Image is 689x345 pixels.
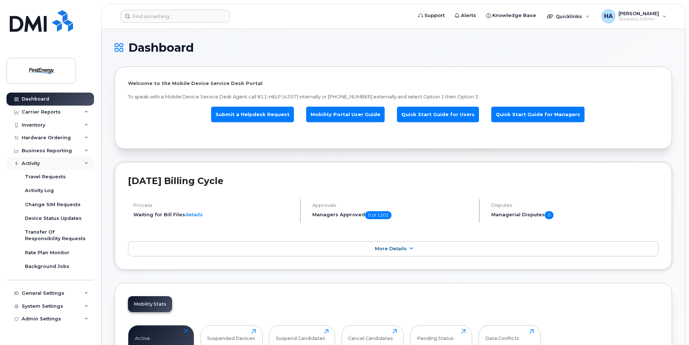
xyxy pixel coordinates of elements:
span: 0 [545,211,553,219]
span: 0 of 1202 [365,211,391,219]
h4: Process [133,203,294,208]
a: details [185,212,203,217]
p: Welcome to the Mobile Device Service Desk Portal [128,80,659,87]
h5: Managers Approved [312,211,473,219]
div: Suspended Devices [207,329,255,341]
h4: Disputes [491,203,659,208]
div: Data Conflicts [485,329,519,341]
div: Active [135,329,150,341]
a: Submit a Helpdesk Request [211,107,294,122]
span: More Details [375,246,407,251]
h5: Managerial Disputes [491,211,659,219]
p: To speak with a Mobile Device Service Desk Agent call 811-HELP (4357) internally or [PHONE_NUMBER... [128,93,659,100]
iframe: Messenger Launcher [658,314,684,340]
h4: Approvals [312,203,473,208]
a: Quick Start Guide for Users [397,107,479,122]
div: Pending Status [417,329,454,341]
div: Suspend Candidates [276,329,325,341]
a: Quick Start Guide for Managers [491,107,585,122]
a: Mobility Portal User Guide [306,107,385,122]
li: Waiting for Bill Files [133,211,294,218]
h2: [DATE] Billing Cycle [128,175,659,186]
span: Dashboard [128,42,194,53]
div: Cancel Candidates [348,329,393,341]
